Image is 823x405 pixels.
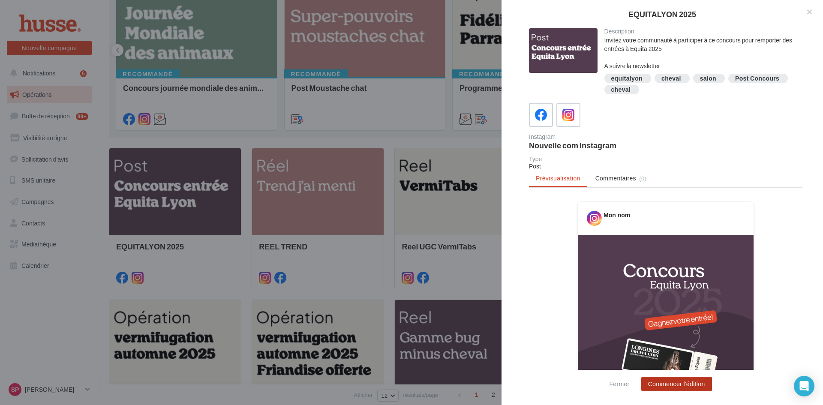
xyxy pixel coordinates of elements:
[604,28,796,34] div: Description
[611,87,631,93] div: cheval
[529,156,802,162] div: Type
[639,175,646,182] span: (0)
[641,377,712,391] button: Commencer l'édition
[604,36,796,70] div: Invitez votre communauté à participer à ce concours pour remporter des entrées à Equita 2025 A su...
[595,174,636,183] span: Commentaires
[606,379,633,389] button: Fermer
[529,134,662,140] div: Instagram
[529,162,802,171] div: Post
[661,75,681,82] div: cheval
[735,75,779,82] div: Post Concours
[515,10,809,18] div: EQUITALYON 2025
[604,211,630,219] div: Mon nom
[700,75,716,82] div: salon
[611,75,643,82] div: equitalyon
[529,141,662,149] div: Nouvelle com Instagram
[794,376,814,396] div: Open Intercom Messenger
